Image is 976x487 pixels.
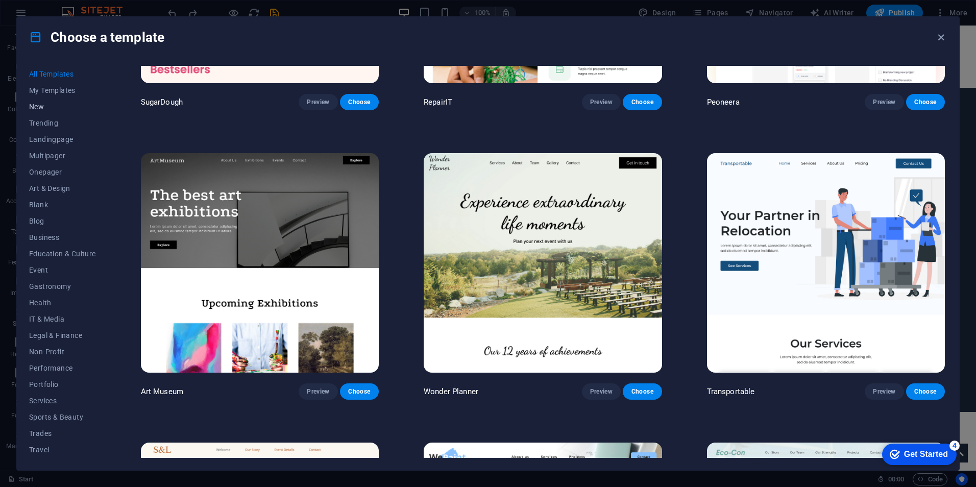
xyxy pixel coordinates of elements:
[29,364,96,372] span: Performance
[707,386,755,397] p: Transportable
[340,383,379,400] button: Choose
[340,94,379,110] button: Choose
[29,380,96,388] span: Portfolio
[29,115,96,131] button: Trending
[29,446,96,454] span: Travel
[141,97,183,107] p: SugarDough
[590,98,613,106] span: Preview
[29,393,96,409] button: Services
[631,387,653,396] span: Choose
[29,327,96,344] button: Legal & Finance
[29,299,96,307] span: Health
[623,383,662,400] button: Choose
[29,168,96,176] span: Onepager
[865,94,904,110] button: Preview
[29,99,96,115] button: New
[307,387,329,396] span: Preview
[29,246,96,262] button: Education & Culture
[424,386,478,397] p: Wonder Planner
[29,397,96,405] span: Services
[307,98,329,106] span: Preview
[29,442,96,458] button: Travel
[29,135,96,143] span: Landingpage
[29,82,96,99] button: My Templates
[590,387,613,396] span: Preview
[299,383,337,400] button: Preview
[29,164,96,180] button: Onepager
[29,278,96,295] button: Gastronomy
[29,344,96,360] button: Non-Profit
[29,184,96,192] span: Art & Design
[29,70,96,78] span: All Templates
[29,103,96,111] span: New
[582,383,621,400] button: Preview
[29,315,96,323] span: IT & Media
[29,331,96,339] span: Legal & Finance
[29,262,96,278] button: Event
[29,360,96,376] button: Performance
[631,98,653,106] span: Choose
[29,409,96,425] button: Sports & Beauty
[623,94,662,110] button: Choose
[906,94,945,110] button: Choose
[914,98,937,106] span: Choose
[29,429,96,437] span: Trades
[29,131,96,148] button: Landingpage
[141,153,379,373] img: Art Museum
[29,197,96,213] button: Blank
[29,29,164,45] h4: Choose a template
[29,311,96,327] button: IT & Media
[29,152,96,160] span: Multipager
[873,387,895,396] span: Preview
[865,383,904,400] button: Preview
[29,295,96,311] button: Health
[707,153,945,373] img: Transportable
[29,250,96,258] span: Education & Culture
[29,348,96,356] span: Non-Profit
[299,94,337,110] button: Preview
[29,180,96,197] button: Art & Design
[29,66,96,82] button: All Templates
[707,97,740,107] p: Peoneera
[29,413,96,421] span: Sports & Beauty
[29,86,96,94] span: My Templates
[348,98,371,106] span: Choose
[141,386,183,397] p: Art Museum
[29,233,96,241] span: Business
[29,266,96,274] span: Event
[30,11,74,20] div: Get Started
[76,2,86,12] div: 4
[582,94,621,110] button: Preview
[29,229,96,246] button: Business
[8,5,83,27] div: Get Started 4 items remaining, 20% complete
[29,425,96,442] button: Trades
[424,97,452,107] p: RepairIT
[29,213,96,229] button: Blog
[424,153,662,373] img: Wonder Planner
[29,119,96,127] span: Trending
[29,201,96,209] span: Blank
[29,376,96,393] button: Portfolio
[29,148,96,164] button: Multipager
[873,98,895,106] span: Preview
[914,387,937,396] span: Choose
[29,282,96,290] span: Gastronomy
[29,217,96,225] span: Blog
[348,387,371,396] span: Choose
[906,383,945,400] button: Choose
